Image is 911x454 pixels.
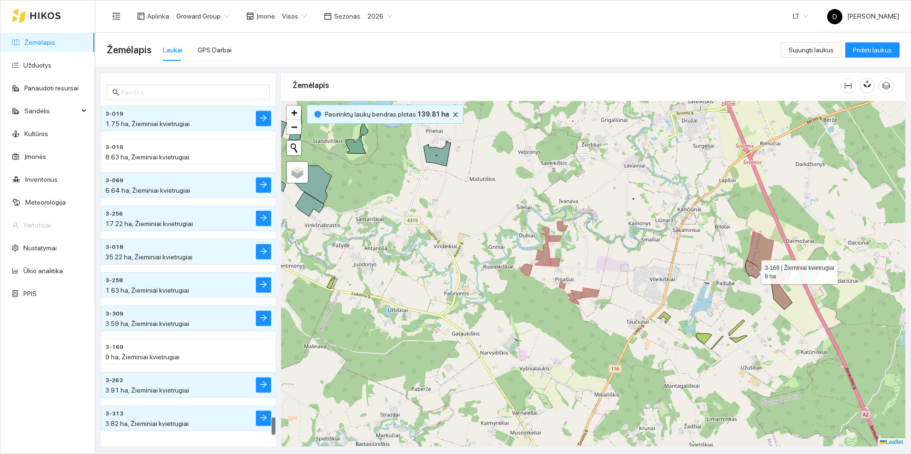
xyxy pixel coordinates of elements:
[105,209,123,218] span: 3-256
[291,121,297,133] span: −
[450,109,461,120] button: close
[105,176,123,185] span: 3-069
[287,141,301,155] button: Initiate a new search
[256,311,271,326] button: arrow-right
[832,9,837,24] span: D
[25,176,58,183] a: Inventorius
[256,411,271,426] button: arrow-right
[314,111,321,118] span: info-circle
[260,114,267,123] span: arrow-right
[107,7,126,26] button: menu-fold
[105,276,123,285] span: 3-258
[334,11,362,21] span: Sezonas :
[105,109,123,118] span: 3-019
[256,277,271,293] button: arrow-right
[367,9,392,23] span: 2026
[105,187,190,194] span: 6.64 ha, Žieminiai kvietrugiai
[260,181,267,190] span: arrow-right
[112,12,121,20] span: menu-fold
[256,244,271,259] button: arrow-right
[105,153,189,161] span: 8.63 ha, Žieminiai kvietrugiai
[260,247,267,257] span: arrow-right
[24,153,46,160] a: Įmonės
[176,9,229,23] span: Groward Group
[147,11,171,21] span: Aplinka :
[827,12,899,20] span: [PERSON_NAME]
[256,11,276,21] span: Įmonė :
[260,381,267,390] span: arrow-right
[105,386,189,394] span: 3.91 ha, Žieminiai kvietrugiai
[105,143,123,152] span: 3-016
[781,46,841,54] a: Sujungti laukus
[105,376,123,385] span: 3-263
[105,243,123,252] span: 3-018
[105,220,193,227] span: 17.22 ha, Žieminiai kvietrugiai
[105,409,123,418] span: 3-313
[781,42,841,58] button: Sujungti laukus
[260,214,267,223] span: arrow-right
[198,45,232,55] div: GPS Darbai
[256,211,271,226] button: arrow-right
[24,39,55,46] a: Žemėlapis
[105,286,189,294] span: 1.63 ha, Žieminiai kvietrugiai
[845,46,900,54] a: Pridėti laukus
[246,12,254,20] span: shop
[24,130,48,138] a: Kultūros
[287,120,301,134] a: Zoom out
[293,72,840,99] div: Žemėlapis
[137,12,145,20] span: layout
[23,244,57,252] a: Nustatymai
[880,439,903,445] a: Leaflet
[793,9,808,23] span: LT
[105,320,189,327] span: 3.59 ha, Žieminiai kvietrugiai
[105,343,123,352] span: 3-169
[121,87,264,98] input: Paieška
[287,162,308,183] a: Layers
[417,110,449,118] b: 139.81 ha
[260,281,267,290] span: arrow-right
[105,309,123,318] span: 3-309
[291,107,297,118] span: +
[25,198,66,206] a: Meteorologija
[23,61,51,69] a: Užduotys
[325,109,449,119] span: Pasirinktų laukų bendras plotas :
[450,111,461,118] span: close
[282,9,307,23] span: Visos
[256,178,271,193] button: arrow-right
[112,89,119,96] span: search
[256,377,271,393] button: arrow-right
[789,45,834,55] span: Sujungti laukus
[105,120,190,128] span: 1.75 ha, Žieminiai kvietrugiai
[23,290,37,297] a: PPIS
[23,221,51,229] a: Vartotojai
[163,45,182,55] div: Laukai
[324,12,332,20] span: calendar
[105,353,180,361] span: 9 ha, Žieminiai kvietrugiai
[853,45,892,55] span: Pridėti laukus
[840,78,856,93] button: column-width
[24,101,79,120] span: Sandėlis
[105,253,192,261] span: 35.22 ha, Žieminiai kvietrugiai
[845,42,900,58] button: Pridėti laukus
[107,42,152,58] span: Žemėlapis
[260,314,267,323] span: arrow-right
[287,106,301,120] a: Zoom in
[260,414,267,423] span: arrow-right
[23,267,63,275] a: Ūkio analitika
[256,111,271,126] button: arrow-right
[24,84,79,92] a: Panaudoti resursai
[841,82,855,89] span: column-width
[105,420,189,427] span: 3.82 ha, Žieminiai kvietrugiai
